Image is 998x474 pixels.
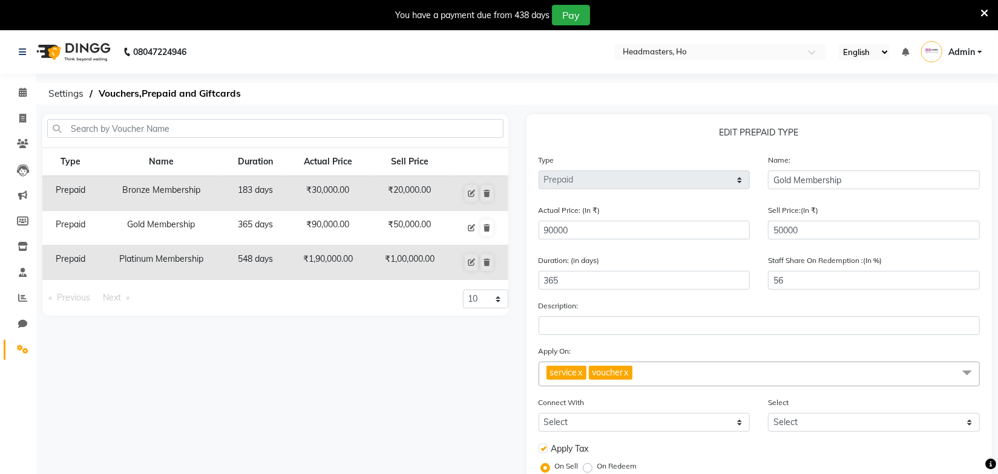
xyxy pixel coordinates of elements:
[42,176,99,211] td: Prepaid
[369,148,450,177] th: Sell Price
[369,176,450,211] td: ₹20,000.00
[768,255,882,266] label: Staff Share On Redemption :(In %)
[623,367,629,378] a: x
[57,292,90,303] span: Previous
[550,367,577,378] span: service
[768,397,789,408] label: Select
[593,367,623,378] span: voucher
[287,176,369,211] td: ₹30,000.00
[224,176,287,211] td: 183 days
[99,148,224,177] th: Name
[948,46,975,59] span: Admin
[93,83,247,105] span: Vouchers,Prepaid and Giftcards
[539,126,980,144] p: EDIT PREPAID TYPE
[552,5,590,25] button: Pay
[99,176,224,211] td: Bronze Membership
[539,300,579,311] label: Description:
[577,367,583,378] a: x
[597,461,637,472] label: On Redeem
[539,397,585,408] label: Connect With
[99,211,224,245] td: Gold Membership
[369,245,450,280] td: ₹1,00,000.00
[539,155,554,166] label: Type
[921,41,942,62] img: Admin
[768,205,818,216] label: Sell Price:(In ₹)
[555,461,579,472] label: On Sell
[369,211,450,245] td: ₹50,000.00
[539,205,600,216] label: Actual Price: (In ₹)
[42,148,99,177] th: Type
[224,211,287,245] td: 365 days
[224,245,287,280] td: 548 days
[31,35,114,69] img: logo
[47,119,504,138] input: Search by Voucher Name
[42,83,90,105] span: Settings
[42,211,99,245] td: Prepaid
[539,346,571,357] label: Apply On:
[99,245,224,280] td: Platinum Membership
[42,290,266,306] nav: Pagination
[287,148,369,177] th: Actual Price
[539,255,600,266] label: Duration: (in days)
[133,35,186,69] b: 08047224946
[224,148,287,177] th: Duration
[42,245,99,280] td: Prepaid
[395,9,550,22] div: You have a payment due from 438 days
[103,292,121,303] span: Next
[551,443,589,455] span: Apply Tax
[768,155,790,166] label: Name:
[287,211,369,245] td: ₹90,000.00
[287,245,369,280] td: ₹1,90,000.00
